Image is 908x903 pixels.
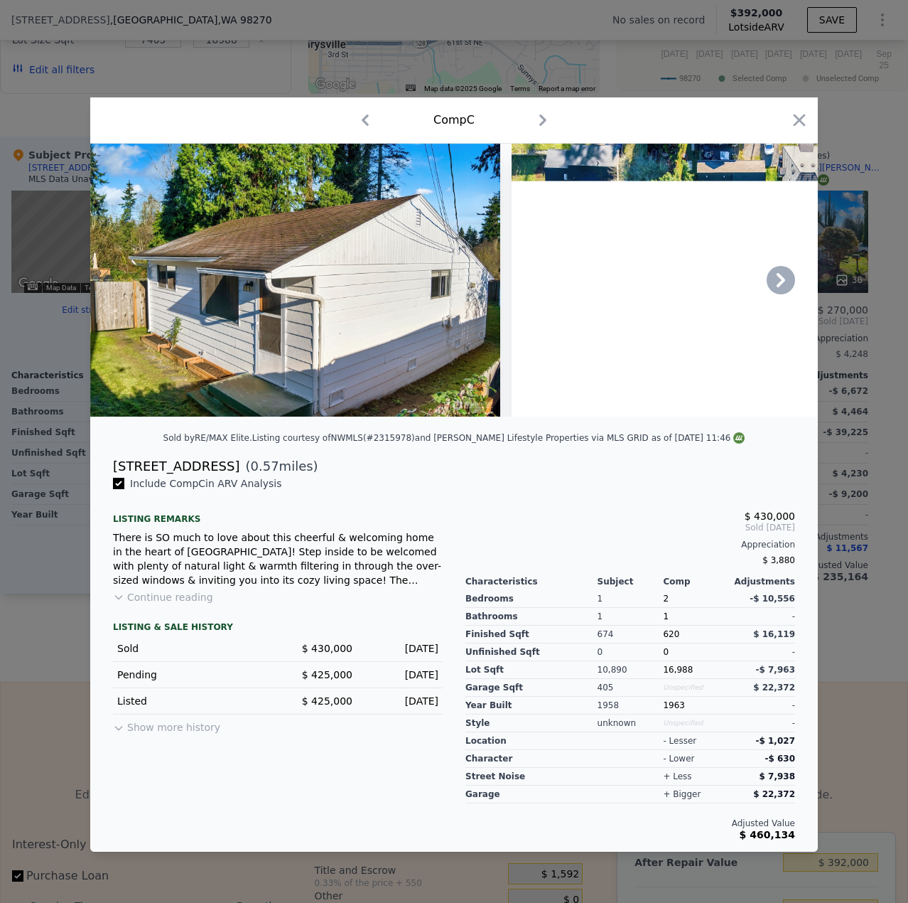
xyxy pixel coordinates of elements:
[729,715,795,732] div: -
[465,643,598,661] div: Unfinished Sqft
[364,641,438,656] div: [DATE]
[753,789,795,799] span: $ 22,372
[302,669,352,680] span: $ 425,000
[663,576,729,587] div: Comp
[90,144,500,417] img: Property Img
[117,668,266,682] div: Pending
[753,629,795,639] span: $ 16,119
[113,715,220,734] button: Show more history
[663,665,693,675] span: 16,988
[729,576,795,587] div: Adjustments
[465,818,795,829] div: Adjusted Value
[756,665,795,675] span: -$ 7,963
[663,771,691,782] div: + less
[465,697,598,715] div: Year Built
[598,608,664,626] div: 1
[663,789,701,800] div: + bigger
[729,697,795,715] div: -
[663,629,679,639] span: 620
[465,679,598,697] div: Garage Sqft
[663,735,696,747] div: - lesser
[251,459,279,474] span: 0.57
[663,608,729,626] div: 1
[598,661,664,679] div: 10,890
[433,112,475,129] div: Comp C
[465,786,598,803] div: garage
[762,555,795,565] span: $ 3,880
[663,715,729,732] div: Unspecified
[465,661,598,679] div: Lot Sqft
[465,732,598,750] div: location
[465,576,598,587] div: Characteristics
[163,433,252,443] div: Sold by RE/MAX Elite .
[598,590,664,608] div: 1
[663,594,669,604] span: 2
[302,643,352,654] span: $ 430,000
[745,511,795,522] span: $ 430,000
[598,715,664,732] div: unknown
[465,522,795,533] span: Sold [DATE]
[729,608,795,626] div: -
[113,456,239,476] div: [STREET_ADDRESS]
[764,754,795,764] span: -$ 630
[465,768,598,786] div: street noise
[465,590,598,608] div: Bedrooms
[598,576,664,587] div: Subject
[364,668,438,682] div: [DATE]
[465,608,598,626] div: Bathrooms
[753,683,795,693] span: $ 22,372
[465,750,598,768] div: character
[117,694,266,708] div: Listed
[598,679,664,697] div: 405
[663,679,729,697] div: Unspecified
[465,626,598,643] div: Finished Sqft
[364,694,438,708] div: [DATE]
[113,590,213,604] button: Continue reading
[740,829,795,840] span: $ 460,134
[113,502,443,525] div: Listing remarks
[756,736,795,746] span: -$ 1,027
[663,697,729,715] div: 1963
[117,641,266,656] div: Sold
[663,647,669,657] span: 0
[252,433,745,443] div: Listing courtesy of NWMLS (#2315978) and [PERSON_NAME] Lifestyle Properties via MLS GRID as of [D...
[663,753,694,764] div: - lower
[239,456,318,476] span: ( miles)
[729,643,795,661] div: -
[598,626,664,643] div: 674
[113,621,443,636] div: LISTING & SALE HISTORY
[760,771,795,781] span: $ 7,938
[750,594,795,604] span: -$ 10,556
[113,530,443,587] div: There is SO much to love about this cheerful & welcoming home in the heart of [GEOGRAPHIC_DATA]! ...
[465,715,598,732] div: Style
[302,695,352,707] span: $ 425,000
[465,539,795,550] div: Appreciation
[733,432,745,444] img: NWMLS Logo
[124,478,288,489] span: Include Comp C in ARV Analysis
[598,643,664,661] div: 0
[598,697,664,715] div: 1958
